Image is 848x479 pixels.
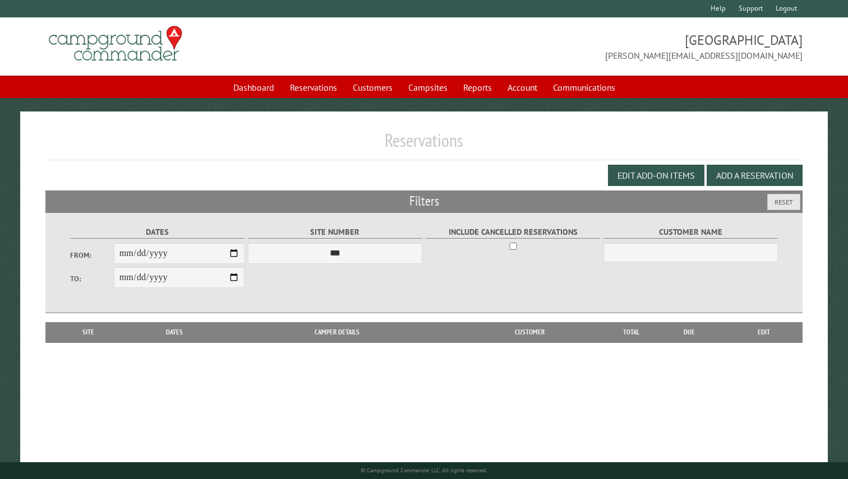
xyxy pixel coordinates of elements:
[283,77,344,98] a: Reservations
[223,322,451,342] th: Camper Details
[248,226,422,239] label: Site Number
[501,77,544,98] a: Account
[45,129,802,160] h1: Reservations
[424,31,803,62] span: [GEOGRAPHIC_DATA] [PERSON_NAME][EMAIL_ADDRESS][DOMAIN_NAME]
[361,467,487,474] small: © Campground Commander LLC. All rights reserved.
[546,77,622,98] a: Communications
[608,165,704,186] button: Edit Add-on Items
[346,77,399,98] a: Customers
[426,226,600,239] label: Include Cancelled Reservations
[451,322,609,342] th: Customer
[70,273,114,284] label: To:
[45,190,802,212] h2: Filters
[707,165,803,186] button: Add a Reservation
[70,250,114,261] label: From:
[609,322,653,342] th: Total
[653,322,725,342] th: Due
[603,226,778,239] label: Customer Name
[126,322,223,342] th: Dates
[70,226,245,239] label: Dates
[51,322,126,342] th: Site
[45,22,186,66] img: Campground Commander
[227,77,281,98] a: Dashboard
[457,77,499,98] a: Reports
[402,77,454,98] a: Campsites
[725,322,802,342] th: Edit
[767,194,800,210] button: Reset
